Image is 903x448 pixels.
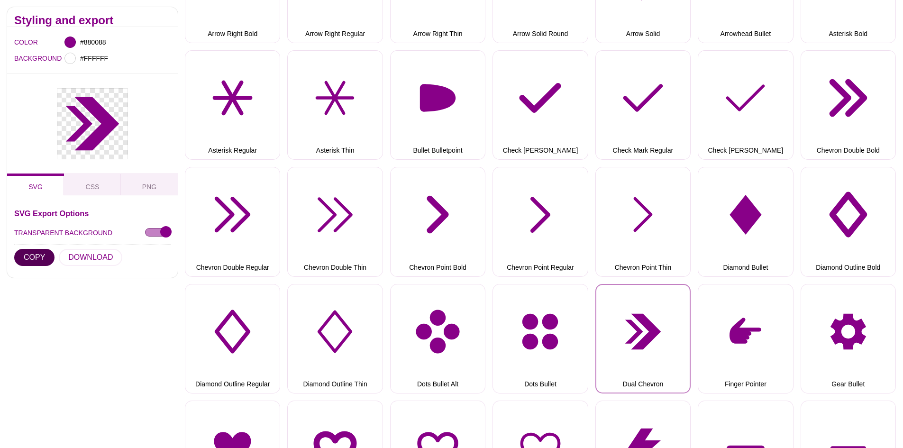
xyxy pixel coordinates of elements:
label: TRANSPARENT BACKGROUND [14,227,112,239]
button: Check [PERSON_NAME] [698,50,793,160]
button: Diamond Outline Regular [185,284,280,393]
h2: Styling and export [14,17,171,24]
button: Diamond Outline Bold [801,167,896,276]
button: Bullet Bulletpoint [390,50,485,160]
button: Check Mark Regular [595,50,691,160]
button: Diamond Bullet [698,167,793,276]
button: Gear Bullet [801,284,896,393]
span: CSS [86,183,100,191]
button: Chevron Double Bold [801,50,896,160]
span: PNG [142,183,156,191]
button: Dots Bullet [493,284,588,393]
label: COLOR [14,36,26,48]
button: Check [PERSON_NAME] [493,50,588,160]
button: Diamond Outline Thin [287,284,383,393]
button: Asterisk Regular [185,50,280,160]
button: Dual Chevron [595,284,691,393]
label: BACKGROUND [14,52,26,64]
button: PNG [121,174,178,195]
button: Chevron Point Bold [390,167,485,276]
button: Chevron Double Regular [185,167,280,276]
h3: SVG Export Options [14,210,171,217]
button: CSS [64,174,121,195]
button: Chevron Double Thin [287,167,383,276]
button: Dots Bullet Alt [390,284,485,393]
button: Chevron Point Regular [493,167,588,276]
button: DOWNLOAD [59,249,122,266]
button: COPY [14,249,55,266]
button: Asterisk Thin [287,50,383,160]
button: Finger Pointer [698,284,793,393]
button: Chevron Point Thin [595,167,691,276]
